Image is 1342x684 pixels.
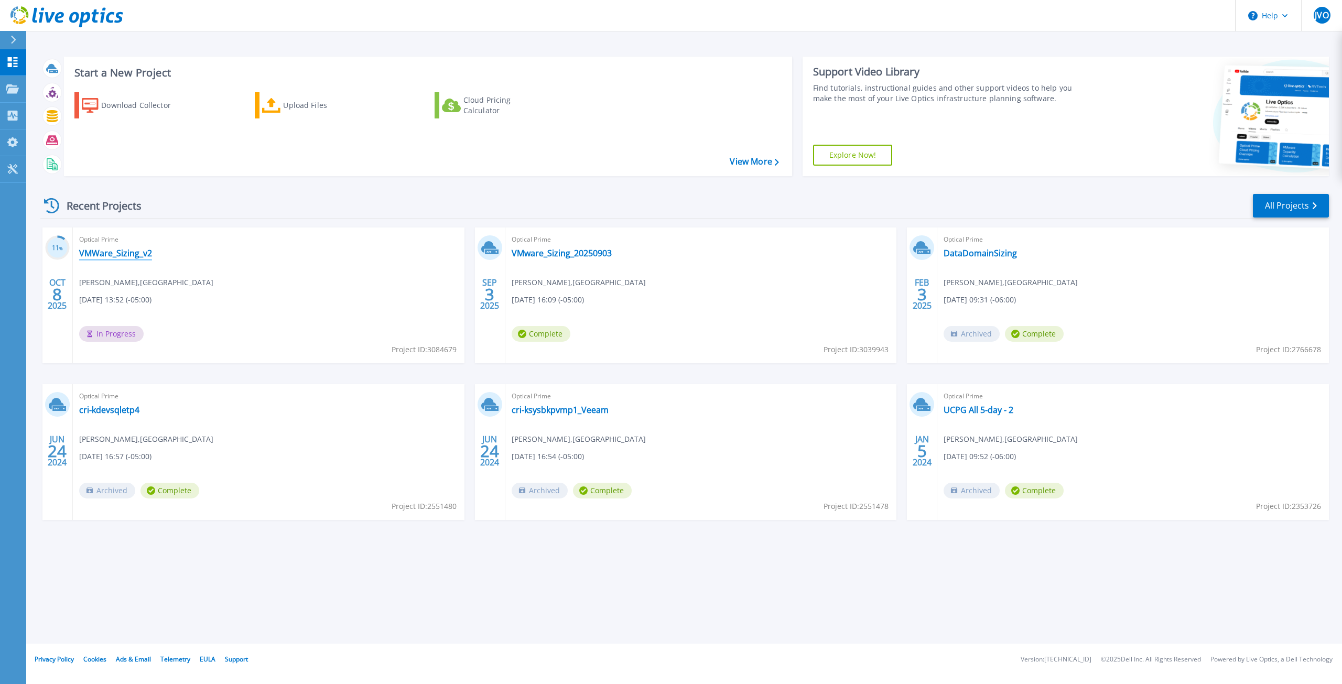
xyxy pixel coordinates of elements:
a: All Projects [1253,194,1329,218]
span: Complete [1005,483,1064,498]
li: © 2025 Dell Inc. All Rights Reserved [1101,656,1201,663]
span: Optical Prime [79,390,458,402]
span: % [59,245,63,251]
div: JUN 2024 [480,432,500,470]
li: Version: [TECHNICAL_ID] [1021,656,1091,663]
span: [DATE] 09:52 (-06:00) [944,451,1016,462]
a: Privacy Policy [35,655,74,664]
span: Optical Prime [512,234,891,245]
div: Upload Files [283,95,367,116]
a: View More [730,157,778,167]
span: 8 [52,290,62,299]
div: Download Collector [101,95,185,116]
h3: Start a New Project [74,67,778,79]
span: [DATE] 16:09 (-05:00) [512,294,584,306]
span: Archived [944,326,1000,342]
span: Archived [79,483,135,498]
a: EULA [200,655,215,664]
span: 5 [917,447,927,455]
span: Archived [512,483,568,498]
span: [PERSON_NAME] , [GEOGRAPHIC_DATA] [512,433,646,445]
a: UCPG All 5-day - 2 [944,405,1013,415]
div: Cloud Pricing Calculator [463,95,547,116]
span: 24 [48,447,67,455]
span: 3 [917,290,927,299]
span: Project ID: 3084679 [392,344,457,355]
div: JAN 2024 [912,432,932,470]
span: Project ID: 2353726 [1256,501,1321,512]
div: Recent Projects [40,193,156,219]
span: Optical Prime [944,390,1323,402]
span: Optical Prime [944,234,1323,245]
span: JVO [1315,11,1328,19]
li: Powered by Live Optics, a Dell Technology [1210,656,1333,663]
span: [DATE] 13:52 (-05:00) [79,294,151,306]
a: Download Collector [74,92,191,118]
span: Optical Prime [79,234,458,245]
a: DataDomainSizing [944,248,1017,258]
span: [PERSON_NAME] , [GEOGRAPHIC_DATA] [944,433,1078,445]
div: Support Video Library [813,65,1085,79]
span: [DATE] 16:54 (-05:00) [512,451,584,462]
div: FEB 2025 [912,275,932,313]
div: JUN 2024 [47,432,67,470]
span: [DATE] 09:31 (-06:00) [944,294,1016,306]
span: 24 [480,447,499,455]
span: In Progress [79,326,144,342]
span: Complete [573,483,632,498]
span: Archived [944,483,1000,498]
span: Project ID: 2551480 [392,501,457,512]
h3: 11 [45,242,70,254]
span: [PERSON_NAME] , [GEOGRAPHIC_DATA] [79,433,213,445]
span: [DATE] 16:57 (-05:00) [79,451,151,462]
a: Support [225,655,248,664]
div: SEP 2025 [480,275,500,313]
span: Project ID: 2766678 [1256,344,1321,355]
a: Cloud Pricing Calculator [435,92,551,118]
div: Find tutorials, instructional guides and other support videos to help you make the most of your L... [813,83,1085,104]
a: Ads & Email [116,655,151,664]
span: Complete [512,326,570,342]
span: Complete [1005,326,1064,342]
span: Project ID: 2551478 [824,501,889,512]
span: Project ID: 3039943 [824,344,889,355]
a: VMWare_Sizing_v2 [79,248,152,258]
a: Upload Files [255,92,372,118]
span: [PERSON_NAME] , [GEOGRAPHIC_DATA] [512,277,646,288]
a: Telemetry [160,655,190,664]
span: [PERSON_NAME] , [GEOGRAPHIC_DATA] [944,277,1078,288]
div: OCT 2025 [47,275,67,313]
span: Optical Prime [512,390,891,402]
a: VMware_Sizing_20250903 [512,248,612,258]
span: Complete [140,483,199,498]
a: Explore Now! [813,145,893,166]
span: 3 [485,290,494,299]
a: Cookies [83,655,106,664]
span: [PERSON_NAME] , [GEOGRAPHIC_DATA] [79,277,213,288]
a: cri-ksysbkpvmp1_Veeam [512,405,609,415]
a: cri-kdevsqletp4 [79,405,139,415]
